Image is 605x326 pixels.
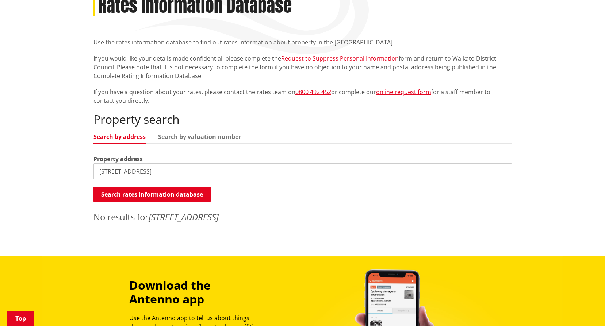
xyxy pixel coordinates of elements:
a: Search by address [93,134,146,140]
a: 0800 492 452 [295,88,331,96]
h2: Property search [93,112,512,126]
iframe: Messenger Launcher [571,295,598,322]
em: [STREET_ADDRESS] [149,211,219,223]
p: If you would like your details made confidential, please complete the form and return to Waikato ... [93,54,512,80]
p: If you have a question about your rates, please contact the rates team on or complete our for a s... [93,88,512,105]
a: Top [7,311,34,326]
h3: Download the Antenno app [129,278,261,306]
p: No results for [93,210,512,224]
p: Use the rates information database to find out rates information about property in the [GEOGRAPHI... [93,38,512,47]
a: online request form [376,88,431,96]
a: Search by valuation number [158,134,241,140]
button: Search rates information database [93,187,211,202]
label: Property address [93,155,143,163]
a: Request to Suppress Personal Information [281,54,399,62]
input: e.g. Duke Street NGARUAWAHIA [93,163,512,179]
